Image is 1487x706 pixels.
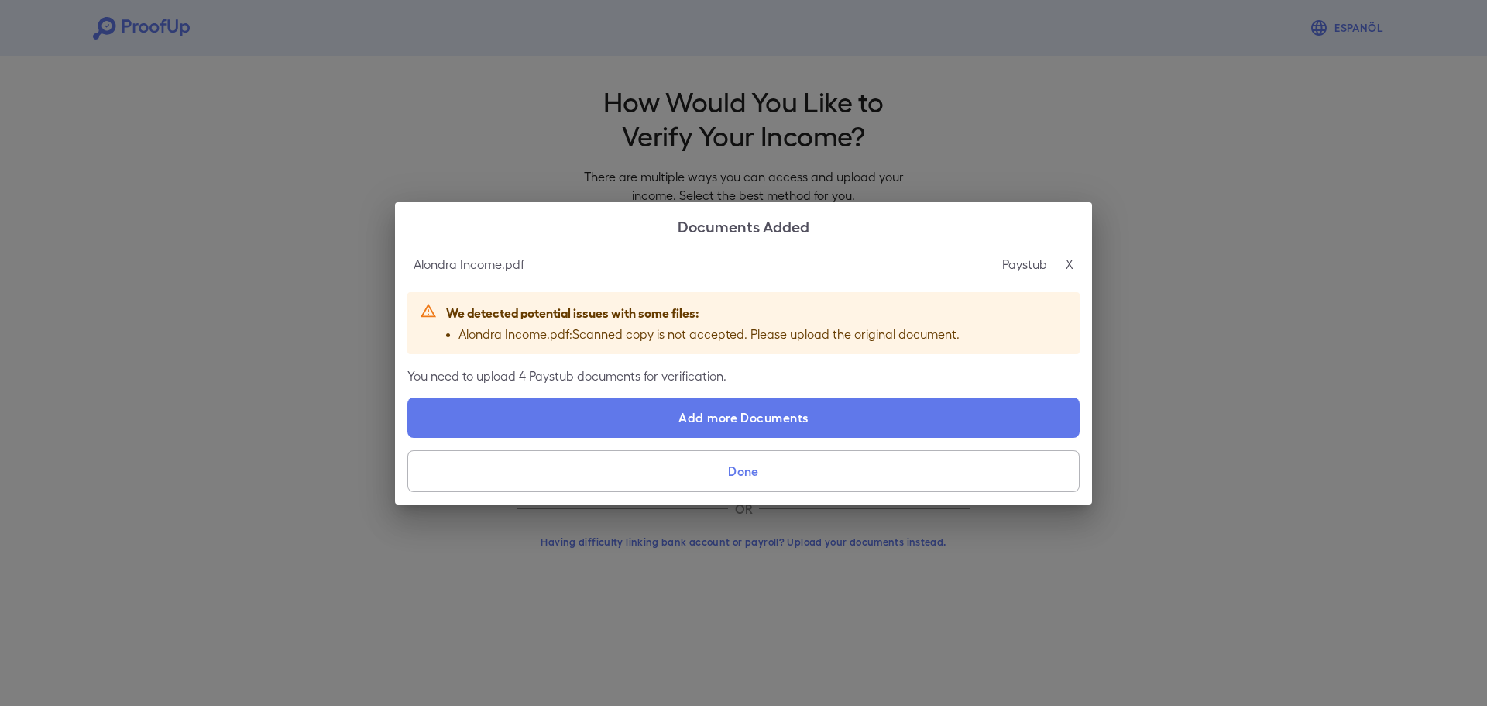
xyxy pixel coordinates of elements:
[407,450,1080,492] button: Done
[414,255,524,274] p: Alondra Income.pdf
[407,398,1080,438] label: Add more Documents
[395,202,1092,249] h2: Documents Added
[458,325,960,343] p: Alondra Income.pdf : Scanned copy is not accepted. Please upload the original document.
[1066,255,1073,274] p: X
[407,367,1080,385] p: You need to upload 4 Paystub documents for verification.
[1002,255,1047,274] p: Paystub
[446,303,960,322] p: We detected potential issues with some files:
